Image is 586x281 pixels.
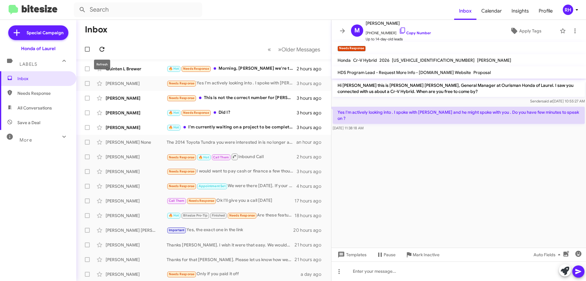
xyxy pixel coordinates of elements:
[167,197,295,204] div: Ok I'll give you a call [DATE]
[392,57,475,63] span: [US_VEHICLE_IDENTIFICATION_NUMBER]
[167,139,296,145] div: The 2014 Toyota Tundra you were interested in is no longer available, but if you’re still searchi...
[183,111,209,115] span: Needs Response
[400,249,444,260] button: Mark Inactive
[336,249,367,260] span: Templates
[106,139,167,145] div: [PERSON_NAME] None
[454,2,476,20] a: Inbox
[366,27,431,36] span: [PHONE_NUMBER]
[297,110,326,116] div: 3 hours ago
[106,168,167,175] div: [PERSON_NAME]
[295,257,326,263] div: 21 hours ago
[17,76,69,82] span: Inbox
[169,125,179,129] span: 🔥 Hot
[542,99,553,103] span: said at
[476,2,507,20] a: Calendar
[167,124,297,131] div: I'm currently waiting on a project to be completed then I can visit. I will check in with [PERSON...
[20,137,32,143] span: More
[106,242,167,248] div: [PERSON_NAME]
[169,199,185,203] span: Call Them
[169,169,195,173] span: Needs Response
[106,110,167,116] div: [PERSON_NAME]
[167,183,296,190] div: We were there [DATE]. If your pricing department is willing to meet my out the door price, I am s...
[534,2,558,20] a: Profile
[27,30,63,36] span: Special Campaign
[74,2,202,17] input: Search
[530,99,585,103] span: Sender [DATE] 10:55:27 AM
[169,67,179,71] span: 🔥 Hot
[354,26,360,35] span: M
[106,257,167,263] div: [PERSON_NAME]
[268,46,271,53] span: «
[296,139,326,145] div: an hour ago
[106,227,167,233] div: [PERSON_NAME] [PERSON_NAME]
[106,80,167,87] div: [PERSON_NAME]
[366,36,431,42] span: Up to 14-day-old leads
[507,2,534,20] a: Insights
[106,213,167,219] div: [PERSON_NAME]
[297,124,326,131] div: 3 hours ago
[413,249,440,260] span: Mark Inactive
[295,242,326,248] div: 21 hours ago
[519,25,541,36] span: Apply Tags
[94,60,110,69] div: Refresh
[333,80,585,97] p: Hi [PERSON_NAME] this is [PERSON_NAME] [PERSON_NAME], General Manager at Ourisman Honda of Laurel...
[494,25,557,36] button: Apply Tags
[199,155,209,159] span: 🔥 Hot
[169,228,185,232] span: Important
[21,46,56,52] div: Honda of Laurel
[167,242,295,248] div: Thanks [PERSON_NAME]. I wish it were that easy. We wouldn't be in such need of used cars. If you ...
[379,57,389,63] span: 2026
[301,271,326,277] div: a day ago
[281,46,320,53] span: Older Messages
[353,57,377,63] span: Cr-V Hybrid
[229,213,255,217] span: Needs Response
[338,46,366,51] small: Needs Response
[366,20,431,27] span: [PERSON_NAME]
[297,154,326,160] div: 2 hours ago
[296,183,326,189] div: 4 hours ago
[297,168,326,175] div: 3 hours ago
[183,67,209,71] span: Needs Response
[17,105,52,111] span: All Conversations
[169,96,195,100] span: Needs Response
[167,168,297,175] div: I would want to pay cash or finance a few thousand. I love these xB even though not fancy lookers...
[8,25,68,40] a: Special Campaign
[274,43,324,56] button: Next
[333,107,585,124] p: Yes I'm actively looking into . I spoke with [PERSON_NAME] and he might spoke with you . Do you h...
[297,66,326,72] div: 2 hours ago
[20,61,37,67] span: Labels
[183,213,208,217] span: Bitesize Pro-Tip
[167,227,293,234] div: Yes, the exact one in the link
[199,184,226,188] span: Appointment Set
[189,199,215,203] span: Needs Response
[17,120,40,126] span: Save a Deal
[169,111,179,115] span: 🔥 Hot
[169,155,195,159] span: Needs Response
[297,80,326,87] div: 3 hours ago
[529,249,568,260] button: Auto Fields
[338,70,471,75] span: HDS Program Lead - Request More Info - [DOMAIN_NAME] Website
[169,272,195,276] span: Needs Response
[167,65,297,72] div: Morning, [PERSON_NAME] we're thinking of headed up there later this afternoon
[212,213,225,217] span: Finished
[106,198,167,204] div: [PERSON_NAME]
[371,249,400,260] button: Pause
[295,213,326,219] div: 18 hours ago
[169,184,195,188] span: Needs Response
[558,5,579,15] button: RH
[167,94,297,102] div: This is not the correct number for [PERSON_NAME]
[167,257,295,263] div: Thanks for that [PERSON_NAME]. Please let us know how we can help with finalizing a purchase with...
[264,43,275,56] button: Previous
[106,154,167,160] div: [PERSON_NAME]
[563,5,573,15] div: RH
[85,25,107,35] h1: Inbox
[106,95,167,101] div: [PERSON_NAME]
[106,66,167,72] div: Quinten L Brewer
[169,81,195,85] span: Needs Response
[295,198,326,204] div: 17 hours ago
[106,183,167,189] div: [PERSON_NAME]
[106,271,167,277] div: [PERSON_NAME]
